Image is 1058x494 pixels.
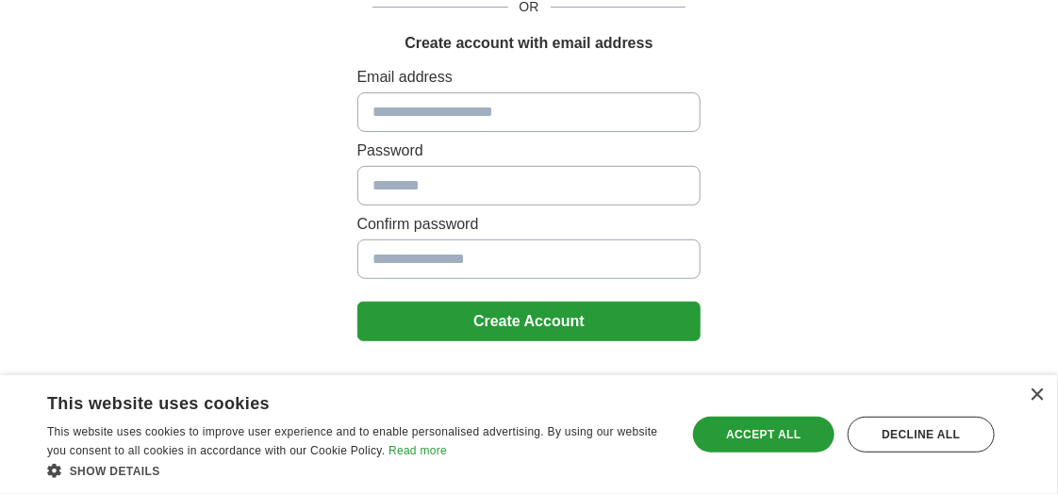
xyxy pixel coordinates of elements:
span: This website uses cookies to improve user experience and to enable personalised advertising. By u... [47,425,658,457]
div: Close [1030,388,1044,403]
div: Show details [47,461,668,480]
a: Read more, opens a new window [388,444,447,457]
span: Show details [70,465,160,478]
label: Confirm password [357,213,702,236]
button: Create Account [357,302,702,341]
label: Email address [357,66,702,89]
div: Accept all [693,417,835,453]
span: Already registered? [460,371,597,391]
div: This website uses cookies [47,387,620,415]
div: Decline all [848,417,995,453]
label: Password [357,140,702,162]
h1: Create account with email address [405,32,653,55]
